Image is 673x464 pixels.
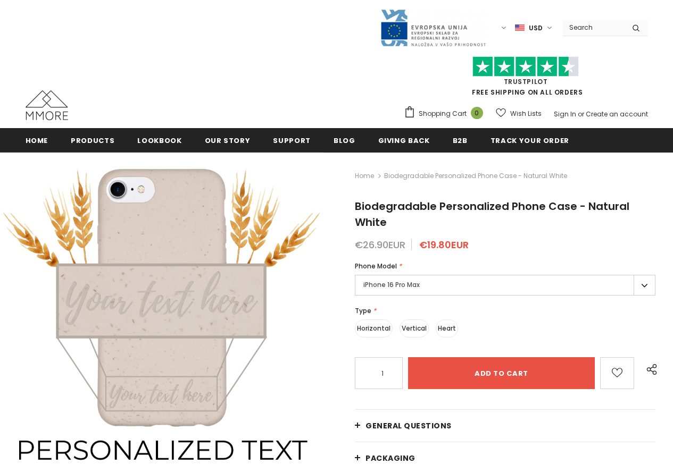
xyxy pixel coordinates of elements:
a: Lookbook [137,128,181,152]
a: Giving back [378,128,430,152]
span: Lookbook [137,136,181,146]
span: Blog [334,136,355,146]
a: Our Story [205,128,251,152]
a: Track your order [491,128,569,152]
a: B2B [453,128,468,152]
a: Home [355,170,374,182]
a: Wish Lists [496,104,542,123]
a: Shopping Cart 0 [404,106,488,122]
a: Javni Razpis [380,23,486,32]
a: Home [26,128,48,152]
img: Trust Pilot Stars [472,56,579,77]
img: MMORE Cases [26,90,68,120]
a: General Questions [355,410,655,442]
span: Phone Model [355,261,397,271]
span: 0 [471,107,483,119]
a: Sign In [554,109,576,119]
img: USD [515,23,525,32]
span: B2B [453,136,468,146]
span: Products [71,136,114,146]
span: PACKAGING [365,453,416,463]
span: Our Story [205,136,251,146]
span: Wish Lists [510,108,542,119]
a: Create an account [586,109,648,119]
span: Biodegradable Personalized Phone Case - Natural White [355,199,629,230]
span: Biodegradable Personalized Phone Case - Natural White [384,170,567,182]
a: Trustpilot [504,77,548,86]
label: Vertical [400,319,429,338]
span: €26.90EUR [355,238,405,251]
span: USD [529,23,543,33]
span: support [273,136,311,146]
span: Home [26,136,48,146]
span: Giving back [378,136,430,146]
a: Blog [334,128,355,152]
span: General Questions [365,420,452,431]
span: €19.80EUR [419,238,469,251]
span: or [578,109,584,119]
img: Javni Razpis [380,9,486,47]
input: Search Site [563,20,624,35]
label: Horizontal [355,319,393,338]
input: Add to cart [408,357,595,389]
span: Track your order [491,136,569,146]
span: FREE SHIPPING ON ALL ORDERS [404,61,648,97]
a: support [273,128,311,152]
label: iPhone 16 Pro Max [355,275,655,296]
span: Type [355,306,371,315]
a: Products [71,128,114,152]
label: Heart [436,319,458,338]
span: Shopping Cart [419,108,467,119]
